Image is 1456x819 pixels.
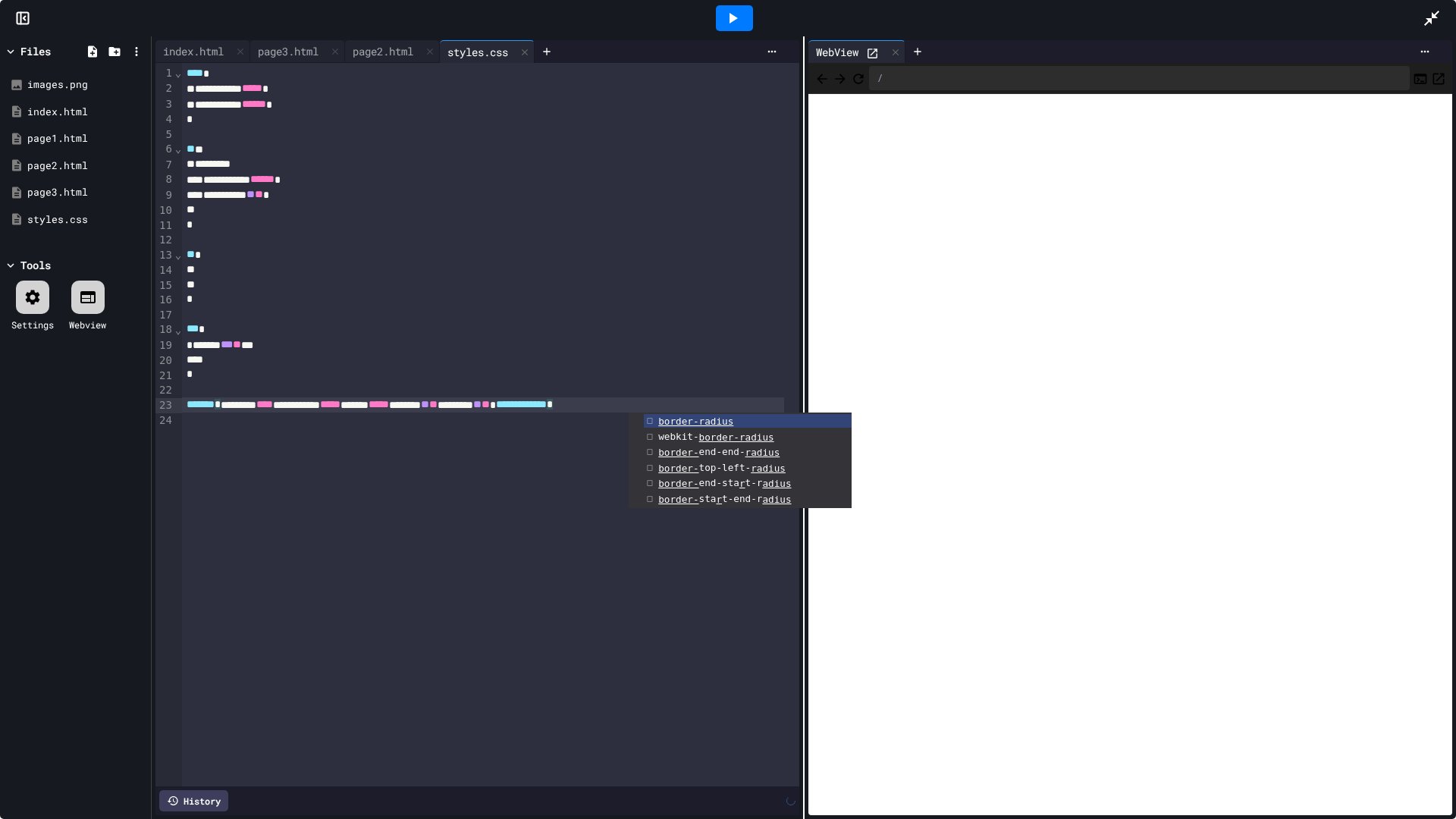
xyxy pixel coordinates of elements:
ul: Completions [629,413,851,509]
span: adius [762,494,791,505]
span: r [739,478,745,489]
span: radius [751,463,786,474]
span: sta t-end-r [658,493,791,504]
span: radius [745,447,780,458]
span: border- [658,463,698,474]
span: border- [658,447,698,458]
span: Forward [833,68,848,87]
span: border-radius [658,416,733,427]
span: top-left- [658,462,786,473]
span: end-end- [658,446,780,457]
span: Back [814,68,830,87]
span: end-sta t-r [658,477,791,488]
button: Refresh [851,69,866,87]
iframe: Web Preview [808,94,1452,816]
span: border- [658,478,698,489]
div: / [869,66,1410,90]
span: border- [658,494,698,505]
span: r [716,494,722,505]
span: webkit- [658,431,773,442]
span: adius [762,478,791,489]
span: border-radius [699,431,774,443]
